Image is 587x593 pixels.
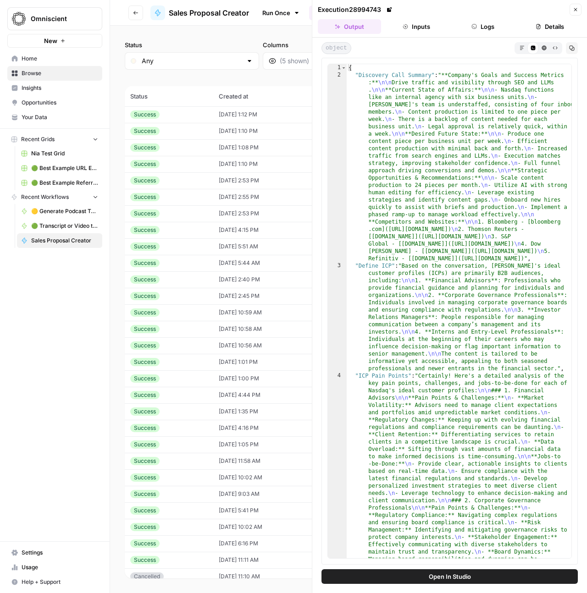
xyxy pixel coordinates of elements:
div: Cancelled [130,572,164,581]
td: [DATE] 2:55 PM [213,189,322,205]
div: 2 [328,71,347,262]
div: Success [130,325,160,333]
td: [DATE] 1:08 PM [213,139,322,156]
a: Sales Proposal Creator [150,5,249,20]
td: [DATE] 2:45 PM [213,288,322,304]
span: Recent Workflows [21,193,69,201]
div: Success [130,374,160,383]
img: Omniscient Logo [11,11,27,27]
td: [DATE] 11:11 AM [213,552,322,568]
td: [DATE] 4:44 PM [213,387,322,403]
span: Usage [22,563,98,571]
th: Status [125,86,213,106]
div: Success [130,523,160,531]
a: 🟢 Transcript or Video to LinkedIn Posts [17,219,102,233]
div: Success [130,127,160,135]
div: Success [130,209,160,218]
td: [DATE] 2:40 PM [213,271,322,288]
div: Success [130,275,160,284]
span: (39 records) [125,70,572,86]
span: New [44,36,57,45]
button: Recent Grids [7,132,102,146]
div: Success [130,490,160,498]
td: [DATE] 10:02 AM [213,519,322,535]
div: Success [130,424,160,432]
div: 1 [328,64,347,71]
a: Opportunities [7,95,102,110]
a: Insights [7,81,102,95]
td: [DATE] 1:35 PM [213,403,322,420]
a: 🟢 Best Example Referring Domains Finder Grid (1) [17,176,102,190]
td: [DATE] 1:10 PM [213,156,322,172]
div: Success [130,407,160,416]
div: Success [130,176,160,185]
a: 🟡 Generate Podcast Topics from Raw Content [17,204,102,219]
td: [DATE] 5:51 AM [213,238,322,255]
td: [DATE] 6:16 PM [213,535,322,552]
div: Success [130,292,160,300]
td: [DATE] 5:41 PM [213,502,322,519]
td: [DATE] 11:58 AM [213,453,322,469]
button: New [7,34,102,48]
div: Success [130,341,160,350]
label: Columns [263,40,397,49]
span: 🟢 Transcript or Video to LinkedIn Posts [31,222,98,230]
td: [DATE] 11:10 AM [213,568,322,585]
td: [DATE] 10:59 AM [213,304,322,321]
button: Workspace: Omniscient [7,7,102,30]
div: Success [130,391,160,399]
a: Settings [7,545,102,560]
button: Open In Studio [321,569,578,584]
td: [DATE] 1:01 PM [213,354,322,370]
input: Any [142,56,242,66]
button: Recent Workflows [7,190,102,204]
span: Home [22,55,98,63]
td: [DATE] 10:02 AM [213,469,322,486]
td: [DATE] 2:53 PM [213,172,322,189]
span: Settings [22,549,98,557]
span: Your Data [22,113,98,121]
div: Execution 28994743 [318,5,394,14]
div: 3 [328,262,347,372]
span: object [321,42,351,54]
span: Nia Test Grid [31,149,98,158]
a: Home [7,51,102,66]
input: (5 shown) [280,56,380,66]
span: Help + Support [22,578,98,586]
div: Success [130,110,160,119]
span: Insights [22,84,98,92]
td: [DATE] 9:03 AM [213,486,322,502]
span: Browse [22,69,98,77]
a: 🟢 Best Example URL Extractor Grid (3) [17,161,102,176]
td: [DATE] 10:56 AM [213,337,322,354]
td: [DATE] 10:58 AM [213,321,322,337]
a: Browse [7,66,102,81]
span: 🟡 Generate Podcast Topics from Raw Content [31,207,98,215]
td: [DATE] 1:12 PM [213,106,322,123]
div: Success [130,193,160,201]
div: Success [130,358,160,366]
div: Success [130,242,160,251]
div: Success [130,160,160,168]
div: Success [130,259,160,267]
a: Run Once [256,5,305,21]
a: Your Data [7,110,102,125]
td: [DATE] 1:00 PM [213,370,322,387]
a: Usage [7,560,102,575]
div: Success [130,457,160,465]
a: Nia Test Grid [17,146,102,161]
label: Status [125,40,259,49]
span: Open In Studio [429,572,471,581]
button: Output [318,19,381,34]
td: [DATE] 1:05 PM [213,436,322,453]
span: Sales Proposal Creator [169,7,249,18]
div: Success [130,226,160,234]
td: [DATE] 1:10 PM [213,123,322,139]
div: Success [130,556,160,564]
td: [DATE] 4:15 PM [213,222,322,238]
td: [DATE] 5:44 AM [213,255,322,271]
span: Omniscient [31,14,86,23]
div: Success [130,539,160,548]
span: Recent Grids [21,135,55,143]
th: Created at [213,86,322,106]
